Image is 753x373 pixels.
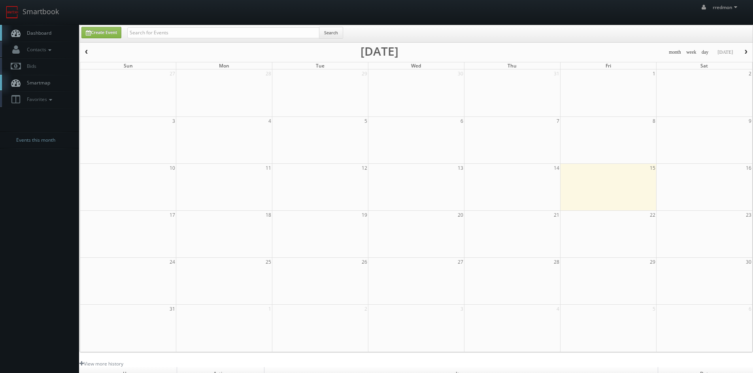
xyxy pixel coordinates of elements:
span: 20 [457,211,464,219]
span: Tue [316,62,325,69]
span: 5 [364,117,368,125]
button: month [666,47,684,57]
span: Wed [411,62,421,69]
span: 31 [169,305,176,313]
span: Contacts [23,46,53,53]
span: 2 [748,69,752,78]
span: 28 [553,258,560,266]
span: 30 [457,69,464,78]
span: 26 [361,258,368,266]
span: Sun [124,62,133,69]
span: 15 [649,164,656,172]
h2: [DATE] [360,47,398,55]
input: Search for Events [127,27,319,38]
span: 14 [553,164,560,172]
span: Favorites [23,96,54,103]
span: 16 [745,164,752,172]
span: Thu [508,62,517,69]
span: 6 [748,305,752,313]
a: Create Event [81,27,121,38]
span: 9 [748,117,752,125]
span: 19 [361,211,368,219]
span: 12 [361,164,368,172]
span: 2 [364,305,368,313]
span: 1 [652,69,656,78]
span: 5 [652,305,656,313]
span: 28 [265,69,272,78]
span: 31 [553,69,560,78]
span: 13 [457,164,464,172]
span: 1 [268,305,272,313]
span: 24 [169,258,176,266]
span: Smartmap [23,79,50,86]
span: 30 [745,258,752,266]
span: 3 [172,117,176,125]
span: rredmon [713,4,740,11]
span: 23 [745,211,752,219]
span: 8 [652,117,656,125]
span: 25 [265,258,272,266]
a: View more history [79,360,123,367]
img: smartbook-logo.png [6,6,19,19]
span: Events this month [16,136,55,144]
span: Fri [606,62,611,69]
span: 11 [265,164,272,172]
button: Search [319,27,343,39]
span: 4 [268,117,272,125]
span: 17 [169,211,176,219]
button: day [699,47,711,57]
button: [DATE] [715,47,736,57]
span: 4 [556,305,560,313]
span: Mon [219,62,229,69]
span: 27 [169,69,176,78]
span: Sat [700,62,708,69]
span: 29 [361,69,368,78]
span: Bids [23,63,36,69]
span: 6 [460,117,464,125]
button: week [683,47,699,57]
span: 3 [460,305,464,313]
span: 27 [457,258,464,266]
span: 7 [556,117,560,125]
span: 18 [265,211,272,219]
span: 21 [553,211,560,219]
span: Dashboard [23,30,51,36]
span: 29 [649,258,656,266]
span: 22 [649,211,656,219]
span: 10 [169,164,176,172]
